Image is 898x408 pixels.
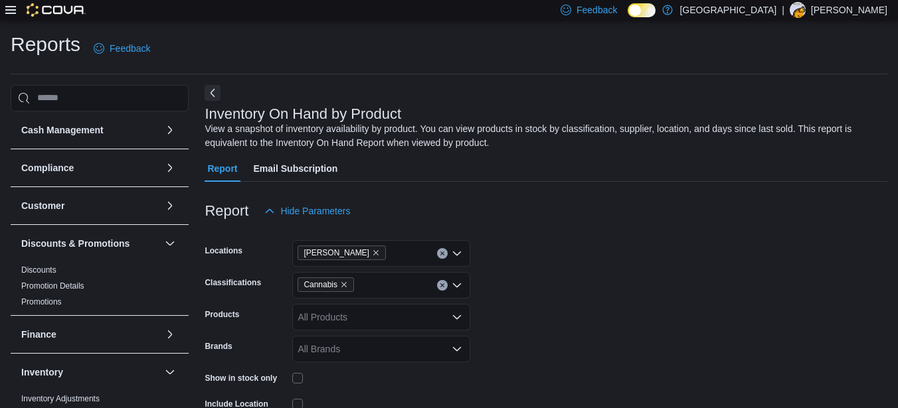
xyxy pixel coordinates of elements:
h1: Reports [11,31,80,58]
h3: Customer [21,199,64,212]
p: [GEOGRAPHIC_DATA] [679,2,776,18]
div: Heather Whitfield [790,2,806,18]
button: Customer [21,199,159,212]
button: Finance [162,326,178,342]
p: [PERSON_NAME] [811,2,887,18]
img: Cova [27,3,86,17]
h3: Inventory [21,366,63,379]
button: Clear input [437,280,448,291]
span: Promotions [21,297,62,307]
button: Discounts & Promotions [21,237,159,250]
label: Products [205,309,239,320]
button: Remove Aurora Cannabis from selection in this group [372,249,380,257]
button: Clear input [437,248,448,259]
h3: Inventory On Hand by Product [205,106,401,122]
button: Inventory [162,364,178,380]
button: Inventory [21,366,159,379]
span: Feedback [110,42,150,55]
button: Remove Cannabis from selection in this group [340,281,348,289]
span: Feedback [577,3,617,17]
a: Discounts [21,265,56,275]
button: Open list of options [452,312,462,322]
h3: Compliance [21,161,74,174]
button: Open list of options [452,280,462,291]
button: Cash Management [162,122,178,138]
span: [PERSON_NAME] [304,246,369,259]
button: Hide Parameters [259,198,355,224]
h3: Finance [21,328,56,341]
button: Finance [21,328,159,341]
button: Discounts & Promotions [162,236,178,251]
button: Open list of options [452,344,462,354]
span: Inventory Adjustments [21,393,100,404]
span: Discounts [21,265,56,275]
button: Compliance [21,161,159,174]
a: Inventory Adjustments [21,394,100,403]
span: Report [207,155,237,182]
h3: Discounts & Promotions [21,237,130,250]
span: Aurora Cannabis [298,245,386,260]
button: Open list of options [452,248,462,259]
p: | [782,2,784,18]
a: Promotions [21,297,62,306]
h3: Report [205,203,248,219]
label: Classifications [205,277,261,288]
label: Brands [205,341,232,352]
a: Promotion Details [21,281,84,291]
a: Feedback [88,35,155,62]
label: Show in stock only [205,373,277,383]
h3: Cash Management [21,123,104,137]
span: Hide Parameters [280,204,350,218]
span: Cannabis [298,277,354,292]
span: Promotion Details [21,281,84,291]
button: Next [205,85,221,101]
label: Locations [205,245,242,256]
button: Cash Management [21,123,159,137]
div: Discounts & Promotions [11,262,189,315]
div: View a snapshot of inventory availability by product. You can view products in stock by classific... [205,122,881,150]
button: Compliance [162,160,178,176]
span: Cannabis [304,278,337,291]
button: Customer [162,198,178,214]
span: Email Subscription [254,155,338,182]
input: Dark Mode [628,3,656,17]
